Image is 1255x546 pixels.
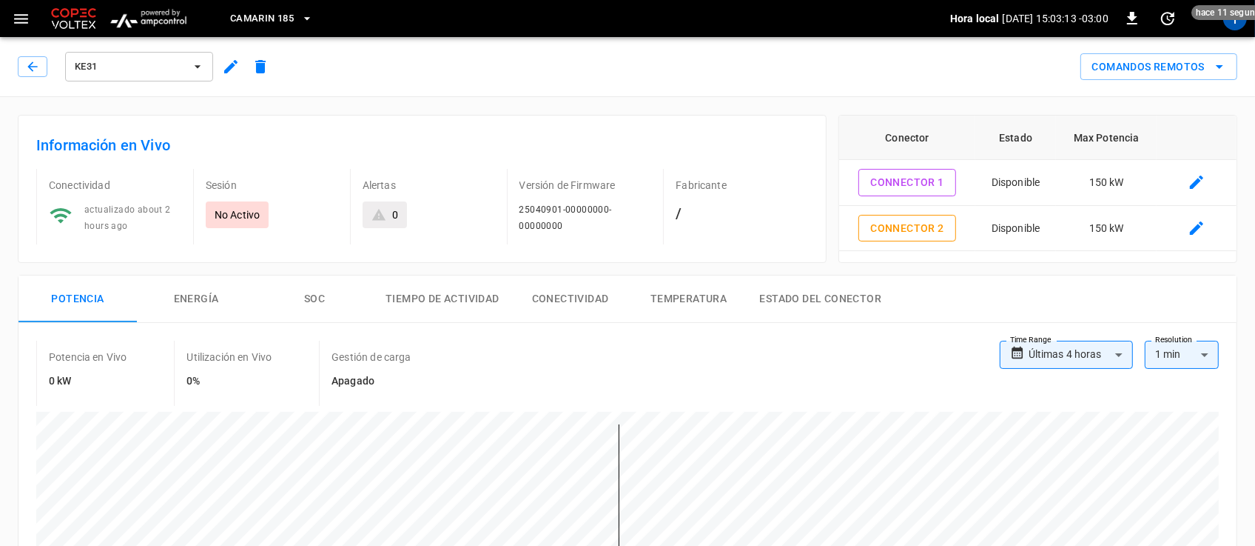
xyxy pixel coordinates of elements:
td: 150 kW [1056,160,1157,206]
p: Fabricante [676,178,808,193]
button: set refresh interval [1156,7,1180,30]
p: Potencia en Vivo [49,350,127,364]
p: Alertas [363,178,495,193]
p: Versión de Firmware [519,178,652,193]
button: SOC [255,276,374,323]
p: [DATE] 15:03:13 -03:00 [1003,11,1108,26]
img: Customer Logo [48,4,99,33]
div: Últimas 4 horas [1029,341,1133,369]
h6: 0 kW [49,373,127,390]
div: remote commands options [1080,53,1237,81]
button: Estado del Conector [748,276,894,323]
th: Conector [839,116,975,160]
button: Conectividad [511,276,630,323]
button: Energía [137,276,255,323]
span: KE31 [75,59,184,76]
h6: / [676,202,808,225]
th: Max Potencia [1056,116,1157,160]
h6: Información en Vivo [36,133,808,157]
p: Conectividad [49,178,181,193]
button: Camarin 185 [224,4,319,33]
p: No Activo [215,207,260,222]
table: connector table [839,116,1237,251]
div: 1 min [1145,341,1219,369]
span: 25040901-00000000-00000000 [519,204,612,231]
p: Hora local [950,11,1000,26]
p: Gestión de carga [332,350,411,364]
label: Resolution [1155,334,1192,346]
h6: 0% [186,373,272,390]
td: Disponible [975,160,1057,206]
label: Time Range [1010,334,1052,346]
button: KE31 [65,52,213,81]
button: Potencia [18,276,137,323]
button: Connector 2 [858,215,955,242]
p: Utilización en Vivo [186,350,272,364]
button: Tiempo de Actividad [374,276,511,323]
button: Connector 1 [858,169,955,196]
img: ampcontrol.io logo [105,4,192,33]
p: Sesión [206,178,338,193]
th: Estado [975,116,1057,160]
button: Temperatura [630,276,748,323]
span: actualizado about 2 hours ago [84,204,171,231]
h6: Apagado [332,373,411,390]
td: Disponible [975,206,1057,252]
button: Comandos Remotos [1080,53,1237,81]
td: 150 kW [1056,206,1157,252]
span: Camarin 185 [230,10,294,27]
div: 0 [392,207,398,222]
